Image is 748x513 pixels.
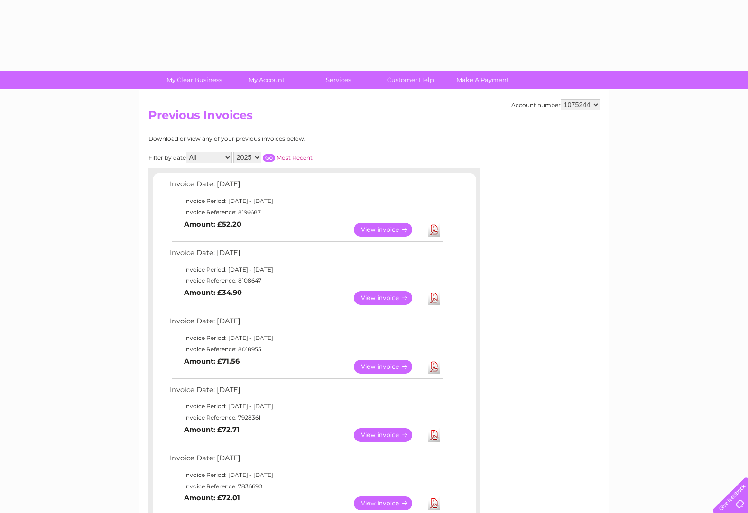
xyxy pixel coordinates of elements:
td: Invoice Period: [DATE] - [DATE] [167,264,445,275]
a: Download [428,428,440,442]
td: Invoice Period: [DATE] - [DATE] [167,401,445,412]
a: Customer Help [371,71,450,89]
td: Invoice Reference: 8018955 [167,344,445,355]
a: View [354,291,424,305]
td: Invoice Date: [DATE] [167,247,445,264]
a: Services [299,71,378,89]
td: Invoice Reference: 8108647 [167,275,445,286]
b: Amount: £72.01 [184,494,240,502]
h2: Previous Invoices [148,109,600,127]
td: Invoice Period: [DATE] - [DATE] [167,195,445,207]
a: Download [428,360,440,374]
td: Invoice Date: [DATE] [167,315,445,332]
b: Amount: £52.20 [184,220,241,229]
a: View [354,428,424,442]
a: View [354,496,424,510]
div: Account number [511,99,600,110]
td: Invoice Period: [DATE] - [DATE] [167,469,445,481]
a: Most Recent [277,154,313,161]
td: Invoice Date: [DATE] [167,178,445,195]
td: Invoice Date: [DATE] [167,452,445,469]
a: Make A Payment [443,71,522,89]
b: Amount: £34.90 [184,288,242,297]
td: Invoice Reference: 7836690 [167,481,445,492]
td: Invoice Period: [DATE] - [DATE] [167,332,445,344]
td: Invoice Date: [DATE] [167,384,445,401]
td: Invoice Reference: 8196687 [167,207,445,218]
b: Amount: £71.56 [184,357,240,366]
a: My Clear Business [155,71,233,89]
td: Invoice Reference: 7928361 [167,412,445,423]
div: Filter by date [148,152,397,163]
a: My Account [227,71,305,89]
b: Amount: £72.71 [184,425,240,434]
a: Download [428,291,440,305]
a: View [354,223,424,237]
a: Download [428,223,440,237]
div: Download or view any of your previous invoices below. [148,136,397,142]
a: Download [428,496,440,510]
a: View [354,360,424,374]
